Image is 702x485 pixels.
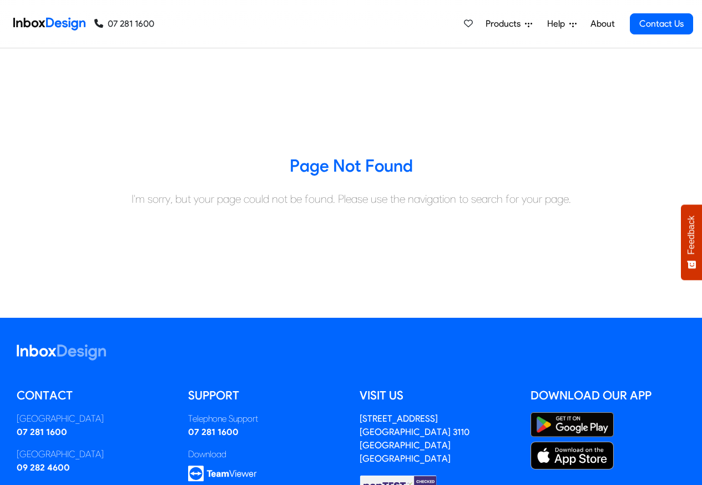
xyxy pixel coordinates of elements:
[188,427,239,437] a: 07 281 1600
[188,448,343,461] div: Download
[547,17,569,31] span: Help
[188,466,257,482] img: logo_teamviewer.svg
[360,413,469,464] address: [STREET_ADDRESS] [GEOGRAPHIC_DATA] 3110 [GEOGRAPHIC_DATA] [GEOGRAPHIC_DATA]
[188,387,343,404] h5: Support
[481,13,537,35] a: Products
[188,412,343,426] div: Telephone Support
[531,412,614,437] img: Google Play Store
[486,17,525,31] span: Products
[531,442,614,469] img: Apple App Store
[17,344,106,361] img: logo_inboxdesign_white.svg
[17,427,67,437] a: 07 281 1600
[543,13,581,35] a: Help
[360,413,469,464] a: [STREET_ADDRESS][GEOGRAPHIC_DATA] 3110[GEOGRAPHIC_DATA][GEOGRAPHIC_DATA]
[686,216,696,254] span: Feedback
[360,387,514,404] h5: Visit us
[8,191,694,207] div: I'm sorry, but your page could not be found. Please use the navigation to search for your page.
[587,13,618,35] a: About
[94,17,154,31] a: 07 281 1600
[8,155,694,177] h3: Page Not Found
[17,448,171,461] div: [GEOGRAPHIC_DATA]
[17,387,171,404] h5: Contact
[630,13,693,34] a: Contact Us
[17,412,171,426] div: [GEOGRAPHIC_DATA]
[17,462,70,473] a: 09 282 4600
[681,204,702,280] button: Feedback - Show survey
[531,387,685,404] h5: Download our App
